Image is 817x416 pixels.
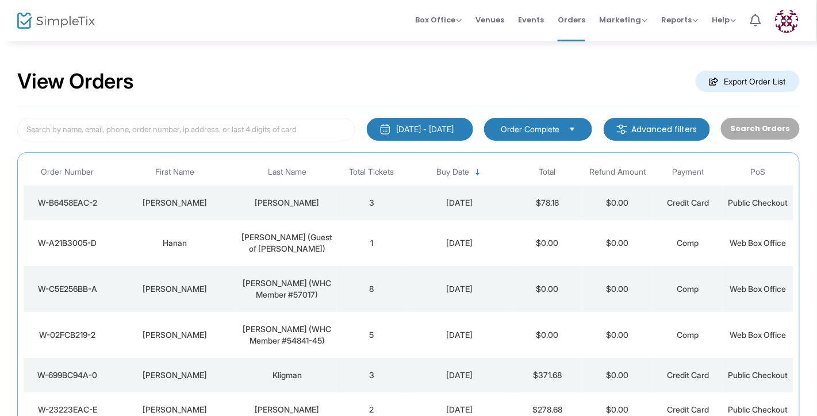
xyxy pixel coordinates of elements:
span: Comp [677,284,699,294]
input: Search by name, email, phone, order number, ip address, or last 4 digits of card [17,118,355,141]
div: Harmon [241,197,333,209]
span: Web Box Office [730,238,787,248]
div: W-02FCB219-2 [26,329,109,341]
td: 5 [336,312,406,358]
span: Sortable [473,168,482,177]
span: Public Checkout [728,370,788,380]
span: Web Box Office [730,284,787,294]
button: [DATE] - [DATE] [367,118,473,141]
div: Craig [114,283,235,295]
div: 9/23/2025 [409,283,509,295]
span: Credit Card [667,405,709,414]
td: $0.00 [582,186,653,220]
span: Orders [558,5,585,34]
td: 1 [336,220,406,266]
div: W-B6458EAC-2 [26,197,109,209]
td: 8 [336,266,406,312]
div: Lindsay [114,197,235,209]
span: Help [712,14,737,25]
div: Saif (Guest of Anne Golder) [241,232,333,255]
span: Comp [677,330,699,340]
div: Josh [114,369,235,381]
td: $371.68 [512,358,582,392]
img: filter [616,124,628,135]
span: Buy Date [436,167,469,177]
div: Allison [114,329,235,341]
div: Kligman [241,369,333,381]
span: Credit Card [667,370,709,380]
span: Order Complete [501,124,559,135]
span: Payment [672,167,704,177]
div: 9/23/2025 [409,404,509,415]
th: Total [512,159,582,186]
span: Last Name [268,167,306,177]
td: $0.00 [512,220,582,266]
span: Comp [677,238,699,248]
span: Marketing [599,14,647,25]
span: First Name [155,167,194,177]
span: PoS [751,167,766,177]
h2: View Orders [17,69,134,94]
td: $0.00 [512,266,582,312]
span: Venues [475,5,504,34]
button: Select [564,123,580,136]
div: Matthew [114,404,235,415]
td: $78.18 [512,186,582,220]
span: Public Checkout [728,198,788,207]
td: $0.00 [582,220,653,266]
div: Hanan [114,237,235,249]
div: 9/23/2025 [409,237,509,249]
span: Credit Card [667,198,709,207]
span: Events [518,5,544,34]
td: 3 [336,358,406,392]
div: [DATE] - [DATE] [397,124,454,135]
div: W-C5E256BB-A [26,283,109,295]
span: Box Office [415,14,462,25]
td: 3 [336,186,406,220]
div: W-A21B3005-D [26,237,109,249]
div: W-23223EAC-E [26,404,109,415]
span: Reports [661,14,699,25]
td: $0.00 [512,312,582,358]
m-button: Export Order List [696,71,800,92]
div: 9/23/2025 [409,197,509,209]
div: Kaplan (WHC Member #57017) [241,278,333,301]
m-button: Advanced filters [604,118,710,141]
span: Web Box Office [730,330,787,340]
td: $0.00 [582,266,653,312]
td: $0.00 [582,358,653,392]
div: Levin [241,404,333,415]
span: Order Number [41,167,94,177]
th: Refund Amount [582,159,653,186]
div: W-699BC94A-0 [26,369,109,381]
div: Moss (WHC Member #54841-45) [241,323,333,346]
img: monthly [379,124,391,135]
td: $0.00 [582,312,653,358]
div: 9/23/2025 [409,329,509,341]
th: Total Tickets [336,159,406,186]
span: Public Checkout [728,405,788,414]
div: 9/23/2025 [409,369,509,381]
